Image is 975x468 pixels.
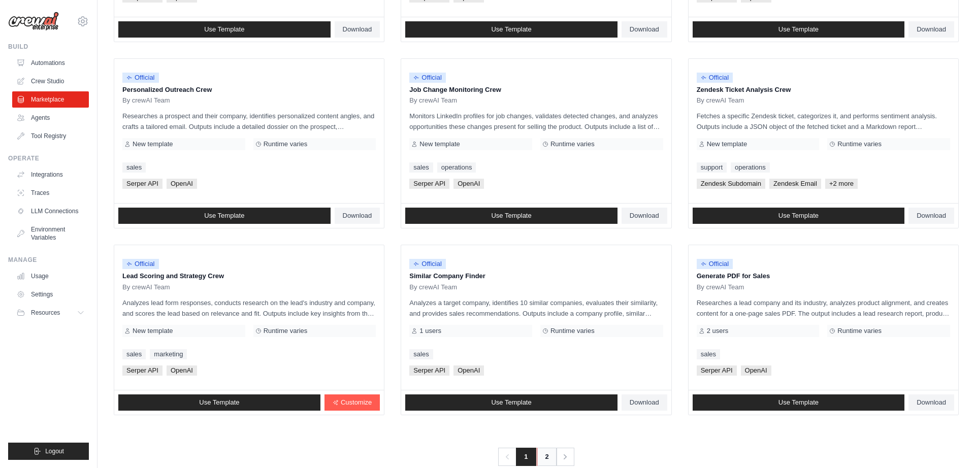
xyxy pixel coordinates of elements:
span: Zendesk Subdomain [697,179,765,189]
span: Download [630,398,659,407]
a: Download [908,208,954,224]
a: Use Template [405,394,617,411]
a: Environment Variables [12,221,89,246]
span: Use Template [199,398,239,407]
p: Job Change Monitoring Crew [409,85,663,95]
a: marketing [150,349,187,359]
a: Use Template [118,208,331,224]
span: Use Template [778,212,819,220]
span: Runtime varies [837,327,882,335]
a: sales [697,349,720,359]
a: operations [731,162,770,173]
span: By crewAI Team [409,96,457,105]
a: Crew Studio [12,73,89,89]
a: Use Template [693,394,905,411]
span: Customize [341,398,372,407]
span: Use Template [778,398,819,407]
span: Use Template [778,25,819,34]
a: support [697,162,727,173]
p: Lead Scoring and Strategy Crew [122,271,376,281]
span: +2 more [825,179,858,189]
p: Researches a prospect and their company, identifies personalized content angles, and crafts a tai... [122,111,376,132]
span: Official [697,259,733,269]
span: Zendesk Email [769,179,821,189]
span: Runtime varies [837,140,882,148]
span: Serper API [122,179,162,189]
a: 2 [537,448,557,466]
span: New template [419,140,460,148]
span: By crewAI Team [697,283,744,291]
a: Agents [12,110,89,126]
span: Download [917,25,946,34]
a: Download [908,394,954,411]
div: Manage [8,256,89,264]
a: Download [908,21,954,38]
a: Download [622,21,667,38]
span: OpenAI [453,365,484,376]
span: Official [409,73,446,83]
p: Generate PDF for Sales [697,271,950,281]
span: New template [133,140,173,148]
span: New template [707,140,747,148]
p: Fetches a specific Zendesk ticket, categorizes it, and performs sentiment analysis. Outputs inclu... [697,111,950,132]
span: Official [122,73,159,83]
a: Use Template [405,208,617,224]
span: Runtime varies [264,327,308,335]
span: OpenAI [167,365,197,376]
span: Serper API [697,365,737,376]
span: Download [917,398,946,407]
a: operations [437,162,476,173]
div: Operate [8,154,89,162]
span: OpenAI [453,179,484,189]
button: Resources [12,305,89,321]
p: Analyzes lead form responses, conducts research on the lead's industry and company, and scores th... [122,297,376,319]
span: Use Template [491,398,531,407]
span: 2 users [707,327,729,335]
span: Serper API [409,179,449,189]
span: By crewAI Team [122,96,170,105]
a: Download [622,208,667,224]
a: Settings [12,286,89,303]
p: Analyzes a target company, identifies 10 similar companies, evaluates their similarity, and provi... [409,297,663,319]
span: Serper API [409,365,449,376]
a: Use Template [693,21,905,38]
a: sales [122,162,146,173]
a: Use Template [693,208,905,224]
span: 1 users [419,327,441,335]
a: Marketplace [12,91,89,108]
a: Use Template [405,21,617,38]
span: Download [630,25,659,34]
span: Use Template [491,212,531,220]
a: LLM Connections [12,203,89,219]
span: Download [343,25,372,34]
span: By crewAI Team [409,283,457,291]
span: Download [630,212,659,220]
a: Integrations [12,166,89,183]
span: Serper API [122,365,162,376]
button: Logout [8,443,89,460]
span: Runtime varies [550,327,595,335]
a: Usage [12,268,89,284]
div: Build [8,43,89,51]
span: Use Template [491,25,531,34]
span: 1 [516,448,536,466]
span: OpenAI [167,179,197,189]
a: Use Template [118,21,331,38]
a: Download [335,208,380,224]
p: Researches a lead company and its industry, analyzes product alignment, and creates content for a... [697,297,950,319]
a: sales [409,162,433,173]
span: Download [917,212,946,220]
span: Logout [45,447,64,455]
a: Download [622,394,667,411]
a: Automations [12,55,89,71]
a: sales [122,349,146,359]
p: Zendesk Ticket Analysis Crew [697,85,950,95]
span: By crewAI Team [697,96,744,105]
a: Customize [324,394,380,411]
a: Use Template [118,394,320,411]
span: By crewAI Team [122,283,170,291]
span: Runtime varies [550,140,595,148]
span: Official [697,73,733,83]
span: Use Template [204,212,244,220]
span: Official [409,259,446,269]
